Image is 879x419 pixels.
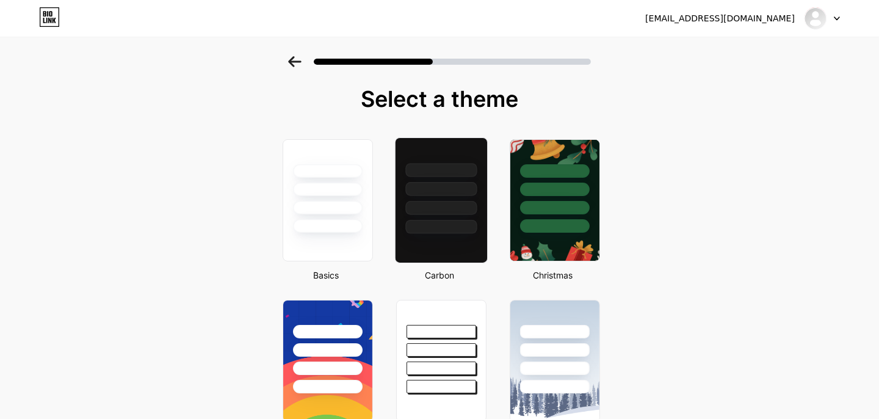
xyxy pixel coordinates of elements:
div: Carbon [392,269,487,282]
div: [EMAIL_ADDRESS][DOMAIN_NAME] [645,12,795,25]
img: motionmatrixmedia [804,7,827,30]
div: Christmas [506,269,600,282]
div: Select a theme [278,87,601,111]
div: Basics [279,269,373,282]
